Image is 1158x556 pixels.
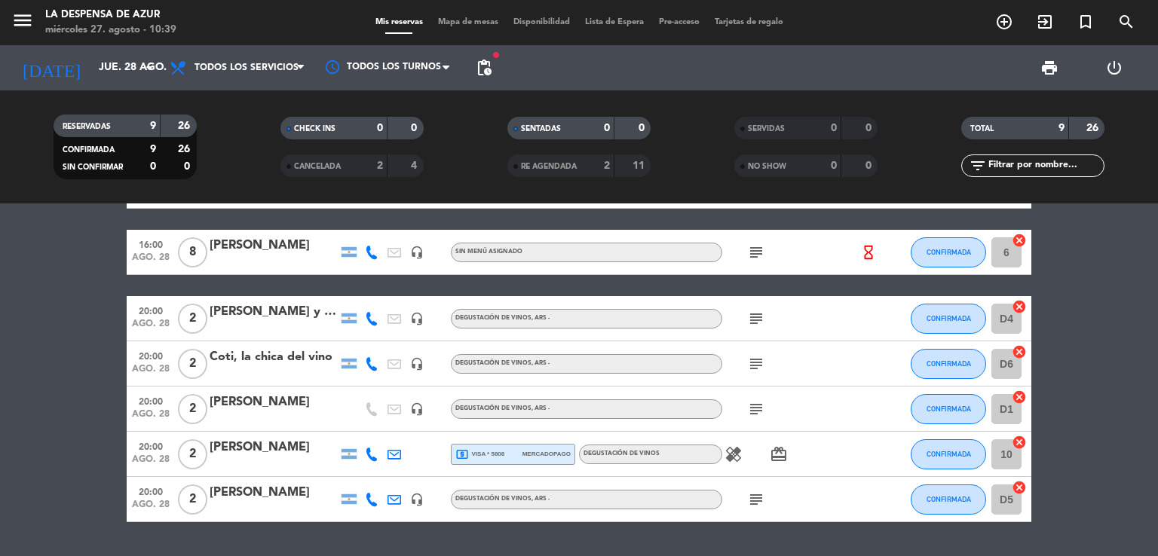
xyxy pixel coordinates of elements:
strong: 0 [865,123,875,133]
i: menu [11,9,34,32]
span: 20:00 [132,301,170,319]
i: [DATE] [11,51,91,84]
i: subject [747,490,765,509]
strong: 0 [184,161,193,172]
span: 20:00 [132,392,170,409]
span: Lista de Espera [577,18,651,26]
span: SENTADAS [521,125,561,133]
span: 2 [178,394,207,424]
span: CHECK INS [294,125,335,133]
span: 8 [178,237,207,267]
span: 20:00 [132,347,170,364]
span: 2 [178,304,207,334]
span: DEGUSTACIÓN DE VINOS [584,451,660,457]
button: CONFIRMADA [911,304,986,334]
span: 2 [178,484,207,515]
strong: 26 [178,121,193,131]
strong: 0 [831,123,837,133]
button: CONFIRMADA [911,394,986,424]
span: CONFIRMADA [927,405,971,413]
span: , ARS - [532,315,550,321]
i: add_circle_outline [995,13,1013,31]
strong: 2 [377,160,383,171]
span: visa * 5808 [455,448,504,461]
strong: 11 [633,160,648,171]
div: LOG OUT [1082,45,1147,90]
span: ago. 28 [132,454,170,472]
span: pending_actions [475,59,493,77]
span: 20:00 [132,437,170,454]
span: ago. 28 [132,364,170,381]
i: headset_mic [410,357,424,371]
div: [PERSON_NAME] [210,236,338,255]
i: exit_to_app [1036,13,1054,31]
span: RE AGENDADA [521,163,577,170]
span: 20:00 [132,482,170,499]
span: SERVIDAS [748,125,785,133]
span: 2 [178,349,207,379]
span: SIN CONFIRMAR [63,163,123,171]
span: 16:00 [132,235,170,252]
strong: 4 [411,160,420,171]
button: menu [11,9,34,37]
span: CONFIRMADA [63,146,115,154]
i: turned_in_not [1077,13,1095,31]
span: print [1040,59,1058,77]
i: hourglass_empty [860,244,877,261]
span: ago. 28 [132,319,170,336]
span: , ARS - [532,360,550,366]
div: Coti, la chica del vino [210,347,338,367]
i: subject [747,310,765,328]
span: CANCELADA [294,163,341,170]
i: subject [747,355,765,373]
span: CONFIRMADA [927,314,971,322]
strong: 0 [604,123,610,133]
i: card_giftcard [770,445,788,463]
span: RESERVADAS [63,123,111,130]
span: Mis reservas [368,18,430,26]
span: Pre-acceso [651,18,707,26]
span: 2 [178,439,207,469]
span: CONFIRMADA [927,359,971,368]
i: search [1117,13,1135,31]
strong: 9 [1058,123,1065,133]
span: ago. 28 [132,499,170,517]
span: ago. 28 [132,409,170,426]
span: TOTAL [970,125,994,133]
span: NO SHOW [748,163,786,170]
strong: 2 [604,160,610,171]
span: CONFIRMADA [927,248,971,256]
div: [PERSON_NAME] [210,438,338,457]
button: CONFIRMADA [911,349,986,379]
i: cancel [1012,390,1027,405]
strong: 26 [178,144,193,154]
i: subject [747,400,765,418]
strong: 0 [831,160,837,171]
span: DEGUSTACIÓN DE VINOS [455,315,550,321]
div: [PERSON_NAME] [210,483,338,503]
span: Mapa de mesas [430,18,506,26]
i: arrow_drop_down [140,59,158,77]
button: CONFIRMADA [911,439,986,469]
strong: 0 [150,161,156,172]
i: headset_mic [410,312,424,325]
span: , ARS - [532,405,550,411]
div: [PERSON_NAME] [210,393,338,412]
strong: 0 [377,123,383,133]
i: headset_mic [410,246,424,259]
span: , ARS - [532,496,550,502]
i: filter_list [969,157,987,175]
i: local_atm [455,448,469,461]
strong: 9 [150,144,156,154]
span: mercadopago [522,449,571,459]
span: ago. 28 [132,252,170,270]
span: Disponibilidad [506,18,577,26]
button: CONFIRMADA [911,237,986,267]
i: cancel [1012,299,1027,314]
strong: 0 [865,160,875,171]
i: cancel [1012,233,1027,248]
span: fiber_manual_record [492,50,501,60]
span: CONFIRMADA [927,495,971,503]
strong: 9 [150,121,156,131]
span: Sin menú asignado [455,249,522,255]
